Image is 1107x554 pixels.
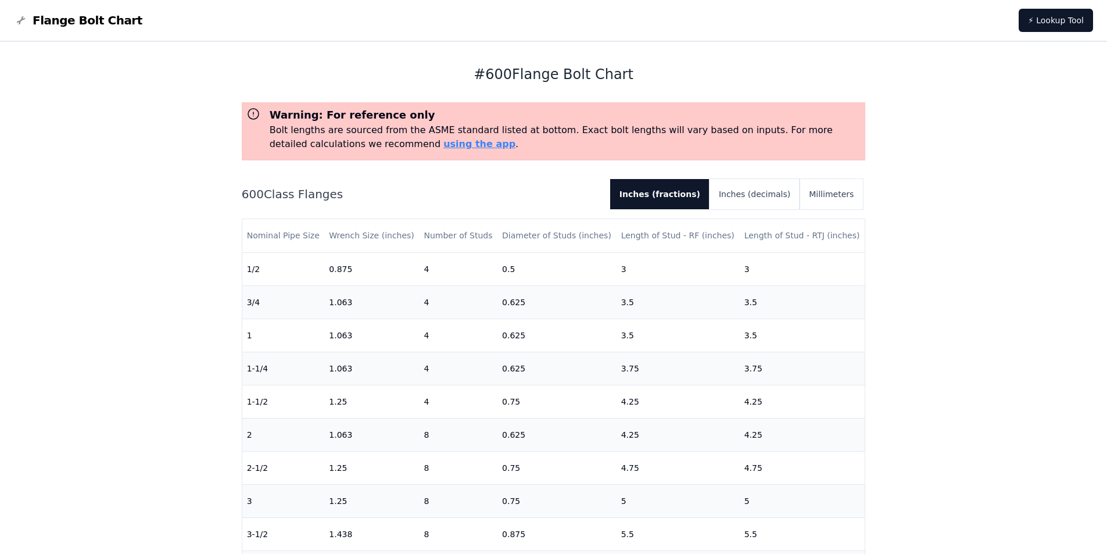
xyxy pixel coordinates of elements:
[497,418,617,451] td: 0.625
[617,219,740,252] th: Length of Stud - RF (inches)
[740,285,865,319] td: 3.5
[740,219,865,252] th: Length of Stud - RTJ (inches)
[33,12,142,28] span: Flange Bolt Chart
[324,451,419,484] td: 1.25
[497,451,617,484] td: 0.75
[419,385,497,418] td: 4
[617,517,740,551] td: 5.5
[419,418,497,451] td: 8
[497,385,617,418] td: 0.75
[497,484,617,517] td: 0.75
[800,179,863,209] button: Millimeters
[740,319,865,352] td: 3.5
[617,451,740,484] td: 4.75
[497,319,617,352] td: 0.625
[497,219,617,252] th: Diameter of Studs (inches)
[242,285,325,319] td: 3/4
[324,418,419,451] td: 1.063
[740,252,865,285] td: 3
[324,319,419,352] td: 1.063
[242,219,325,252] th: Nominal Pipe Size
[419,451,497,484] td: 8
[242,252,325,285] td: 1/2
[740,517,865,551] td: 5.5
[242,352,325,385] td: 1-1/4
[617,484,740,517] td: 5
[617,385,740,418] td: 4.25
[710,179,800,209] button: Inches (decimals)
[14,12,142,28] a: Flange Bolt Chart LogoFlange Bolt Chart
[242,484,325,517] td: 3
[324,352,419,385] td: 1.063
[270,107,861,123] h3: Warning: For reference only
[740,385,865,418] td: 4.25
[242,385,325,418] td: 1-1/2
[419,285,497,319] td: 4
[497,285,617,319] td: 0.625
[242,319,325,352] td: 1
[617,319,740,352] td: 3.5
[740,418,865,451] td: 4.25
[242,65,866,84] h1: # 600 Flange Bolt Chart
[610,179,710,209] button: Inches (fractions)
[740,451,865,484] td: 4.75
[740,484,865,517] td: 5
[324,285,419,319] td: 1.063
[497,352,617,385] td: 0.625
[617,418,740,451] td: 4.25
[324,517,419,551] td: 1.438
[242,451,325,484] td: 2-1/2
[270,123,861,151] p: Bolt lengths are sourced from the ASME standard listed at bottom. Exact bolt lengths will vary ba...
[497,252,617,285] td: 0.5
[617,352,740,385] td: 3.75
[419,252,497,285] td: 4
[242,186,601,202] h2: 600 Class Flanges
[419,319,497,352] td: 4
[443,138,515,149] a: using the app
[324,252,419,285] td: 0.875
[242,418,325,451] td: 2
[324,385,419,418] td: 1.25
[419,352,497,385] td: 4
[324,219,419,252] th: Wrench Size (inches)
[497,517,617,551] td: 0.875
[740,352,865,385] td: 3.75
[1019,9,1093,32] a: ⚡ Lookup Tool
[419,484,497,517] td: 8
[617,252,740,285] td: 3
[14,13,28,27] img: Flange Bolt Chart Logo
[324,484,419,517] td: 1.25
[242,517,325,551] td: 3-1/2
[419,219,497,252] th: Number of Studs
[419,517,497,551] td: 8
[617,285,740,319] td: 3.5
